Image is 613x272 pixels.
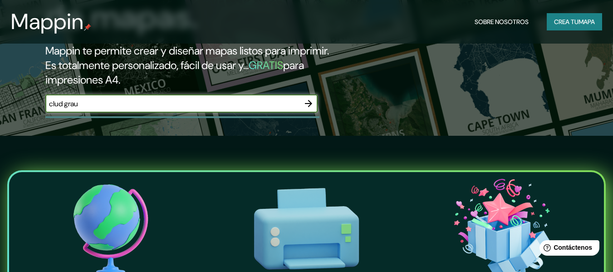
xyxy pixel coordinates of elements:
iframe: Lanzador de widgets de ayuda [532,237,603,262]
input: Elige tu lugar favorito [45,99,299,109]
font: para impresiones A4. [45,58,304,87]
button: Crea tumapa [547,13,602,30]
font: Crea tu [554,18,579,26]
font: mapa [579,18,595,26]
font: Es totalmente personalizado, fácil de usar y... [45,58,249,72]
button: Sobre nosotros [471,13,532,30]
font: Mappin [11,7,84,36]
font: Mappin te permite crear y diseñar mapas listos para imprimir. [45,44,329,58]
font: Sobre nosotros [475,18,529,26]
img: pin de mapeo [84,24,91,31]
font: GRATIS [249,58,283,72]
